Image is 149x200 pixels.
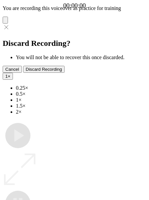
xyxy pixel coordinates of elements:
li: 1.5× [16,103,146,109]
li: 2× [16,109,146,115]
a: 00:00:00 [63,2,86,9]
li: You will not be able to recover this once discarded. [16,54,146,60]
button: Discard Recording [23,66,65,73]
h2: Discard Recording? [3,39,146,48]
p: You are recording this voiceover as practice for training [3,5,146,11]
button: 1× [3,73,13,80]
li: 0.5× [16,91,146,97]
li: 1× [16,97,146,103]
button: Cancel [3,66,22,73]
li: 0.25× [16,85,146,91]
span: 1 [5,74,8,79]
